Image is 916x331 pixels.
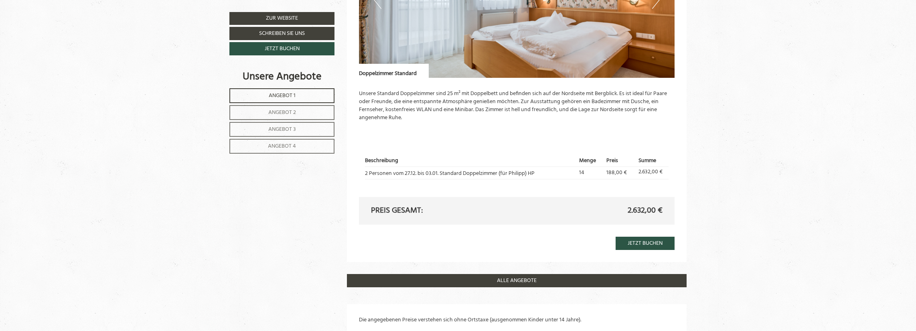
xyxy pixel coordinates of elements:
[268,142,296,151] span: Angebot 4
[145,6,171,18] div: [DATE]
[229,69,334,84] div: Unsere Angebote
[229,27,334,40] a: Schreiben Sie uns
[268,108,296,117] span: Angebot 2
[229,42,334,55] a: Jetzt buchen
[273,212,316,225] button: Senden
[12,37,110,41] small: 11:58
[347,274,687,287] a: ALLE ANGEBOTE
[268,125,296,134] span: Angebot 3
[12,23,110,28] div: Berghotel Ratschings
[6,21,114,43] div: Guten Tag, wie können wir Ihnen helfen?
[365,205,517,217] div: Preis gesamt:
[628,205,663,217] span: 2.632,00 €
[269,91,296,100] span: Angebot 1
[359,90,675,122] p: Unsere Standard Doppelzimmer sind 25 m² mit Doppelbett und befinden sich auf der Nordseite mit Be...
[616,237,675,250] a: Jetzt buchen
[576,156,604,167] th: Menge
[576,167,604,179] td: 14
[636,156,669,167] th: Summe
[359,316,675,324] p: Die angegebenen Preise verstehen sich ohne Ortstaxe (ausgenommen Kinder unter 14 Jahre).
[365,167,576,179] td: 2 Personen vom 27.12. bis 03.01. Standard Doppelzimmer (für Philipp) HP
[636,167,669,179] td: 2.632,00 €
[229,12,334,25] a: Zur Website
[365,156,576,167] th: Beschreibung
[359,64,429,78] div: Doppelzimmer Standard
[606,168,627,177] span: 188,00 €
[604,156,636,167] th: Preis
